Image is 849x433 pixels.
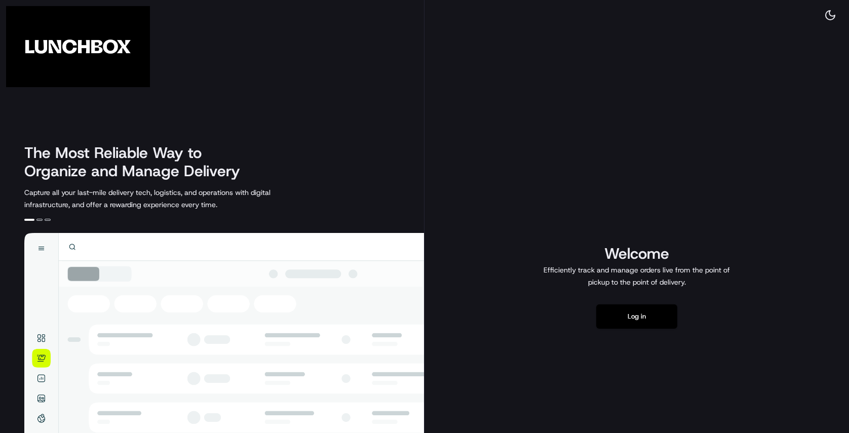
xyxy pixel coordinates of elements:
h1: Welcome [539,244,734,264]
p: Efficiently track and manage orders live from the point of pickup to the point of delivery. [539,264,734,288]
h2: The Most Reliable Way to Organize and Manage Delivery [24,144,251,180]
button: Log in [596,304,677,329]
img: Company Logo [6,6,150,87]
p: Capture all your last-mile delivery tech, logistics, and operations with digital infrastructure, ... [24,186,316,211]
